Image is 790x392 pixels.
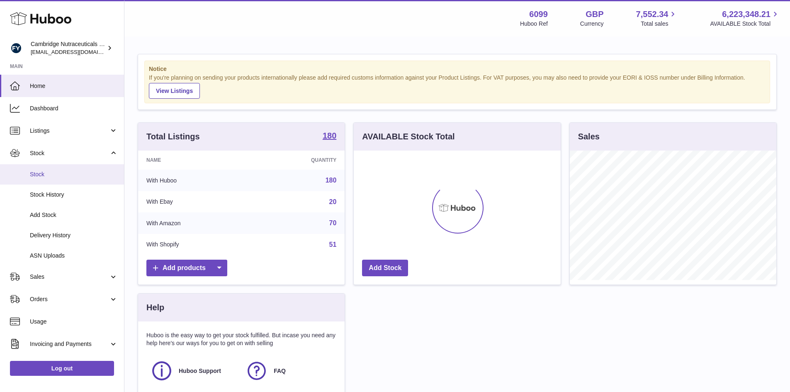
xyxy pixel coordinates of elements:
div: Huboo Ref [520,20,548,28]
a: Huboo Support [151,360,237,382]
th: Name [138,151,251,170]
a: Add products [146,260,227,277]
div: Cambridge Nutraceuticals Ltd [31,40,105,56]
td: With Ebay [138,191,251,213]
span: Orders [30,295,109,303]
span: AVAILABLE Stock Total [710,20,780,28]
h3: Total Listings [146,131,200,142]
a: 6,223,348.21 AVAILABLE Stock Total [710,9,780,28]
h3: Help [146,302,164,313]
span: Add Stock [30,211,118,219]
h3: AVAILABLE Stock Total [362,131,455,142]
img: huboo@camnutra.com [10,42,22,54]
a: Log out [10,361,114,376]
span: [EMAIL_ADDRESS][DOMAIN_NAME] [31,49,122,55]
a: 7,552.34 Total sales [636,9,678,28]
span: Sales [30,273,109,281]
span: Huboo Support [179,367,221,375]
a: 20 [329,198,337,205]
td: With Shopify [138,234,251,256]
a: 180 [323,131,336,141]
span: Usage [30,318,118,326]
th: Quantity [251,151,345,170]
span: Invoicing and Payments [30,340,109,348]
span: Stock [30,149,109,157]
span: Listings [30,127,109,135]
span: Stock History [30,191,118,199]
h3: Sales [578,131,600,142]
a: 51 [329,241,337,248]
span: ASN Uploads [30,252,118,260]
span: Home [30,82,118,90]
a: Add Stock [362,260,408,277]
td: With Huboo [138,170,251,191]
strong: Notice [149,65,766,73]
a: 70 [329,219,337,226]
strong: GBP [586,9,603,20]
a: FAQ [246,360,332,382]
div: If you're planning on sending your products internationally please add required customs informati... [149,74,766,99]
a: View Listings [149,83,200,99]
span: Total sales [641,20,678,28]
span: 6,223,348.21 [722,9,771,20]
span: 7,552.34 [636,9,668,20]
strong: 6099 [529,9,548,20]
p: Huboo is the easy way to get your stock fulfilled. But incase you need any help here's our ways f... [146,331,336,347]
td: With Amazon [138,212,251,234]
span: Dashboard [30,105,118,112]
a: 180 [326,177,337,184]
span: FAQ [274,367,286,375]
span: Stock [30,170,118,178]
div: Currency [580,20,604,28]
strong: 180 [323,131,336,140]
span: Delivery History [30,231,118,239]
